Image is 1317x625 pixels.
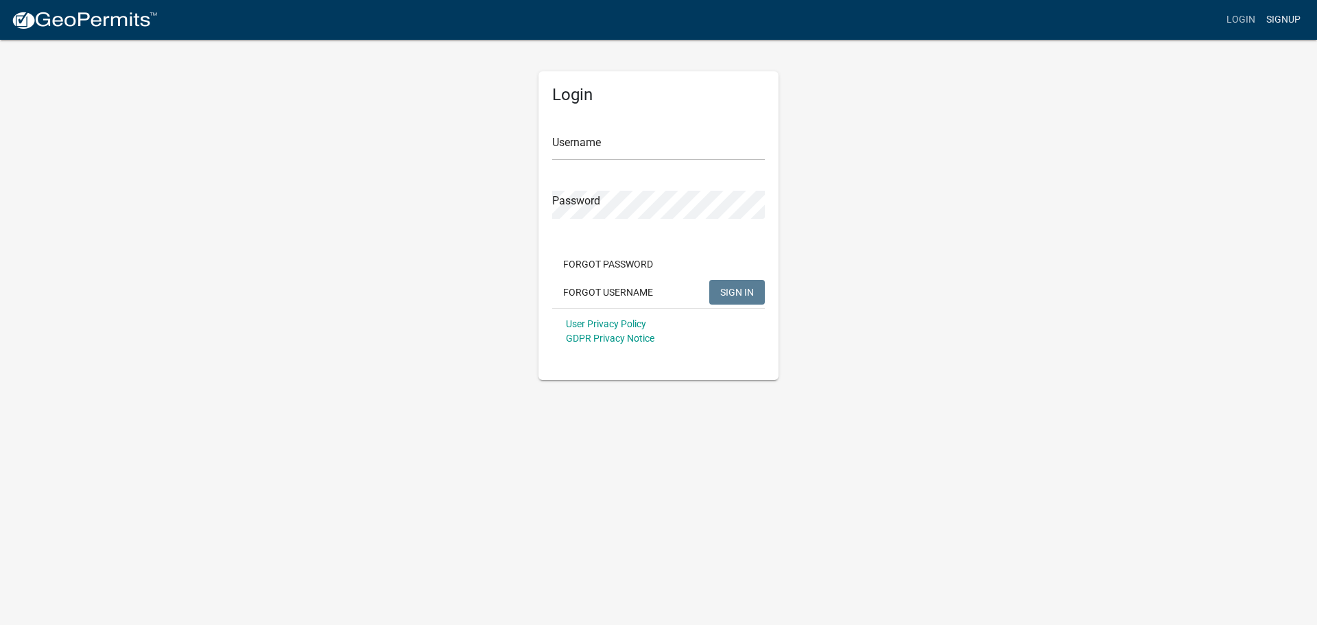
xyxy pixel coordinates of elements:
[552,85,765,105] h5: Login
[552,252,664,276] button: Forgot Password
[566,333,654,344] a: GDPR Privacy Notice
[552,280,664,305] button: Forgot Username
[566,318,646,329] a: User Privacy Policy
[1221,7,1261,33] a: Login
[1261,7,1306,33] a: Signup
[720,286,754,297] span: SIGN IN
[709,280,765,305] button: SIGN IN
